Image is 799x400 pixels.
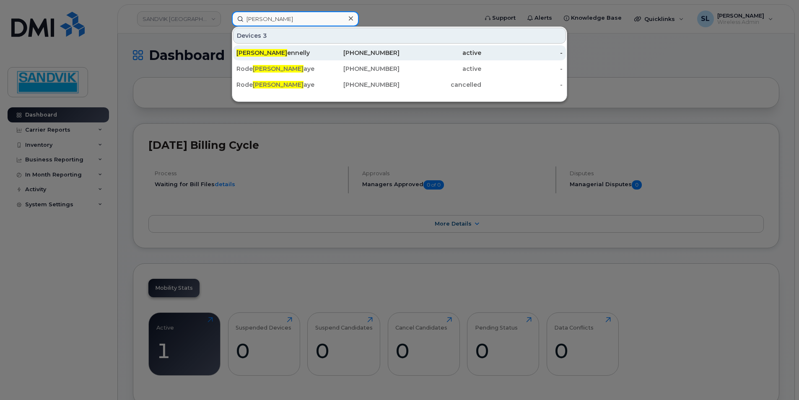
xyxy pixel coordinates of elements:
div: [PHONE_NUMBER] [318,81,400,89]
a: Rode[PERSON_NAME]aye[PHONE_NUMBER]active- [233,61,566,76]
div: - [481,65,563,73]
div: - [481,49,563,57]
span: [PERSON_NAME] [253,81,304,88]
div: Rode aye [236,81,318,89]
div: [PHONE_NUMBER] [318,49,400,57]
div: - [481,81,563,89]
a: [PERSON_NAME]ennelly[PHONE_NUMBER]active- [233,45,566,60]
div: ennelly [236,49,318,57]
div: Devices [233,28,566,44]
div: cancelled [399,81,481,89]
div: active [399,49,481,57]
div: active [399,65,481,73]
span: [PERSON_NAME] [236,49,287,57]
span: 3 [263,31,267,40]
a: Rode[PERSON_NAME]aye[PHONE_NUMBER]cancelled- [233,77,566,92]
div: [PHONE_NUMBER] [318,65,400,73]
span: [PERSON_NAME] [253,65,304,73]
div: Rode aye [236,65,318,73]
